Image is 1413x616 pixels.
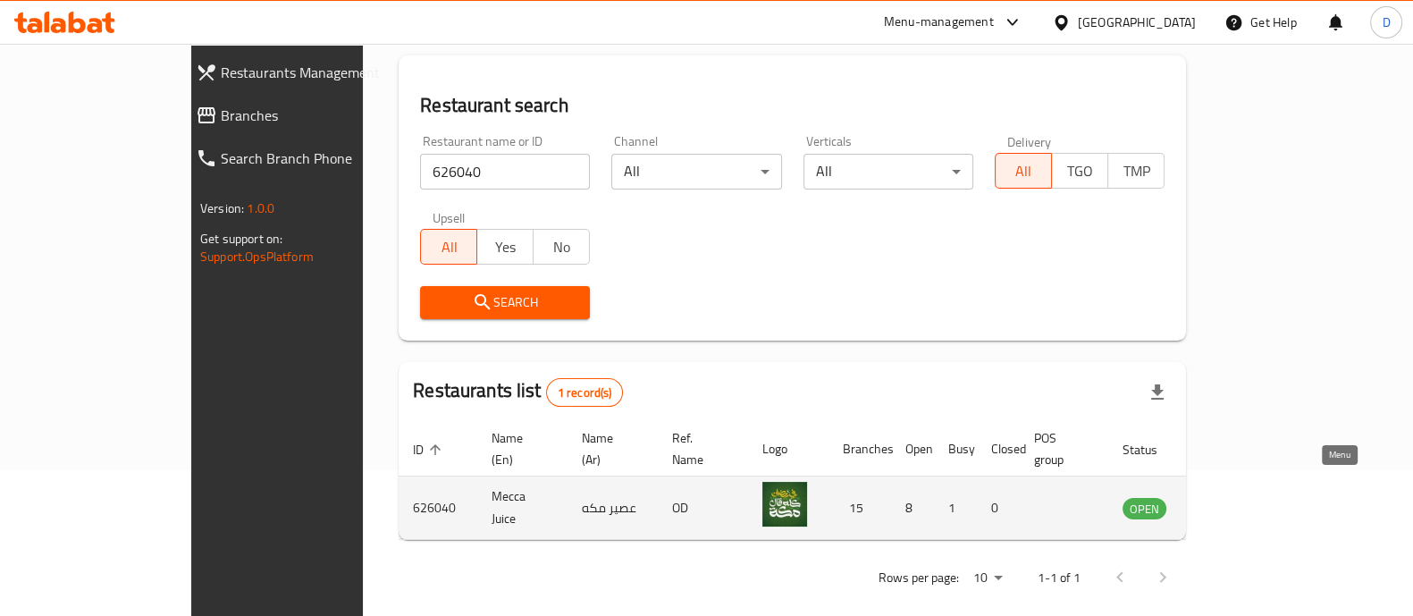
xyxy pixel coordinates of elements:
[891,477,934,540] td: 8
[568,477,658,540] td: عصير مكه
[399,422,1264,540] table: enhanced table
[1007,135,1052,148] label: Delivery
[977,477,1020,540] td: 0
[541,234,583,260] span: No
[434,291,576,314] span: Search
[476,229,534,265] button: Yes
[200,227,282,250] span: Get support on:
[484,234,526,260] span: Yes
[413,377,623,407] h2: Restaurants list
[803,154,973,190] div: All
[420,92,1165,119] h2: Restaurant search
[1123,439,1181,460] span: Status
[1078,13,1196,32] div: [GEOGRAPHIC_DATA]
[658,477,748,540] td: OD
[828,477,891,540] td: 15
[413,439,447,460] span: ID
[934,422,977,477] th: Busy
[828,422,891,477] th: Branches
[181,137,427,180] a: Search Branch Phone
[221,148,413,169] span: Search Branch Phone
[181,51,427,94] a: Restaurants Management
[1051,153,1108,189] button: TGO
[200,245,314,268] a: Support.OpsPlatform
[221,105,413,126] span: Branches
[533,229,590,265] button: No
[428,234,470,260] span: All
[1059,158,1101,184] span: TGO
[547,384,623,401] span: 1 record(s)
[433,211,466,224] label: Upsell
[221,62,413,83] span: Restaurants Management
[399,477,477,540] td: 626040
[420,154,590,190] input: Search for restaurant name or ID..
[611,154,781,190] div: All
[492,427,546,470] span: Name (En)
[1123,498,1166,519] div: OPEN
[582,427,636,470] span: Name (Ar)
[420,229,477,265] button: All
[247,197,274,220] span: 1.0.0
[546,378,624,407] div: Total records count
[181,94,427,137] a: Branches
[477,477,568,540] td: Mecca Juice
[891,422,934,477] th: Open
[672,427,727,470] span: Ref. Name
[1003,158,1045,184] span: All
[934,477,977,540] td: 1
[1107,153,1165,189] button: TMP
[1136,371,1179,414] div: Export file
[966,565,1009,592] div: Rows per page:
[1382,13,1390,32] span: D
[1034,427,1087,470] span: POS group
[884,12,994,33] div: Menu-management
[977,422,1020,477] th: Closed
[1038,567,1081,589] p: 1-1 of 1
[762,482,807,527] img: Mecca Juice
[1115,158,1157,184] span: TMP
[420,286,590,319] button: Search
[879,567,959,589] p: Rows per page:
[748,422,828,477] th: Logo
[995,153,1052,189] button: All
[1123,499,1166,519] span: OPEN
[200,197,244,220] span: Version:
